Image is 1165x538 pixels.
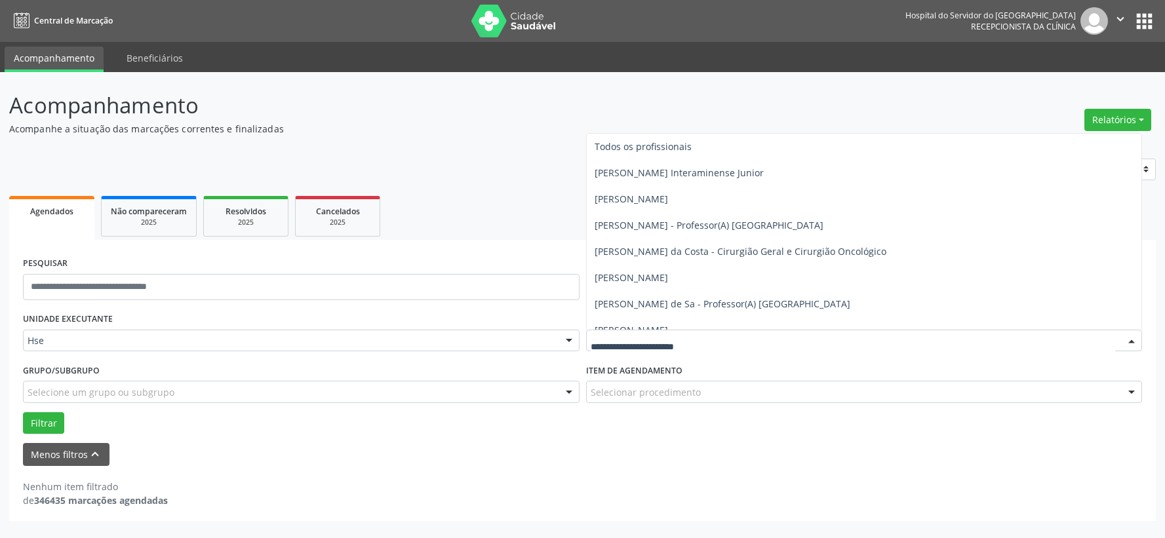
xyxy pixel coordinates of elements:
[28,385,174,399] span: Selecione um grupo ou subgrupo
[5,47,104,72] a: Acompanhamento
[23,254,68,274] label: PESQUISAR
[226,206,266,217] span: Resolvidos
[34,15,113,26] span: Central de Marcação
[595,298,850,310] span: [PERSON_NAME] de Sa - Professor(A) [GEOGRAPHIC_DATA]
[591,385,701,399] span: Selecionar procedimento
[1080,7,1108,35] img: img
[28,334,553,347] span: Hse
[595,193,668,205] span: [PERSON_NAME]
[971,21,1076,32] span: Recepcionista da clínica
[213,218,279,227] div: 2025
[117,47,192,69] a: Beneficiários
[305,218,370,227] div: 2025
[586,360,682,381] label: Item de agendamento
[23,309,113,330] label: UNIDADE EXECUTANTE
[9,10,113,31] a: Central de Marcação
[1108,7,1133,35] button: 
[595,219,823,231] span: [PERSON_NAME] - Professor(A) [GEOGRAPHIC_DATA]
[1113,12,1128,26] i: 
[111,218,187,227] div: 2025
[1133,10,1156,33] button: apps
[595,140,692,153] span: Todos os profissionais
[111,206,187,217] span: Não compareceram
[23,360,100,381] label: Grupo/Subgrupo
[1084,109,1151,131] button: Relatórios
[905,10,1076,21] div: Hospital do Servidor do [GEOGRAPHIC_DATA]
[23,480,168,493] div: Nenhum item filtrado
[316,206,360,217] span: Cancelados
[9,89,812,122] p: Acompanhamento
[23,493,168,507] div: de
[23,443,109,466] button: Menos filtroskeyboard_arrow_up
[595,324,668,336] span: [PERSON_NAME]
[595,245,886,258] span: [PERSON_NAME] da Costa - Cirurgião Geral e Cirurgião Oncológico
[23,412,64,434] button: Filtrar
[30,206,73,217] span: Agendados
[595,271,668,284] span: [PERSON_NAME]
[88,447,102,461] i: keyboard_arrow_up
[9,122,812,136] p: Acompanhe a situação das marcações correntes e finalizadas
[34,494,168,507] strong: 346435 marcações agendadas
[595,166,764,179] span: [PERSON_NAME] Interaminense Junior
